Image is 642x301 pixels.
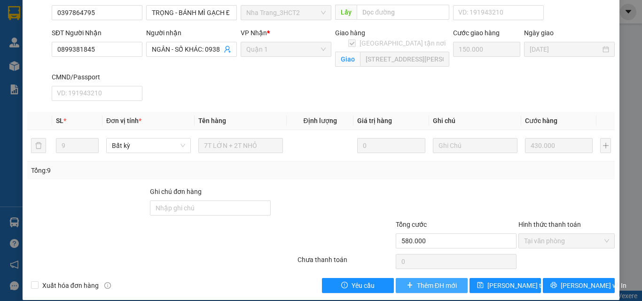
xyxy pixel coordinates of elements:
input: Ghi chú đơn hàng [150,201,271,216]
span: info-circle [104,282,111,289]
span: Tên hàng [198,117,226,124]
div: CMND/Passport [52,72,142,82]
div: SĐT Người Nhận [52,28,142,38]
div: Người nhận [146,28,237,38]
input: Cước giao hàng [453,42,520,57]
button: printer[PERSON_NAME] và In [543,278,615,293]
button: delete [31,138,46,153]
span: Thêm ĐH mới [417,280,457,291]
b: Phương Nam Express [12,61,52,121]
span: SL [56,117,63,124]
span: [PERSON_NAME] và In [561,280,626,291]
span: Yêu cầu [352,280,375,291]
span: Tại văn phòng [524,234,609,248]
span: Tổng cước [396,221,427,228]
button: plus [600,138,611,153]
span: printer [550,282,557,289]
div: Chưa thanh toán [297,255,395,271]
span: Bất kỳ [112,139,185,153]
label: Ghi chú đơn hàng [150,188,202,195]
span: exclamation-circle [341,282,348,289]
button: save[PERSON_NAME] thay đổi [470,278,541,293]
span: Giao hàng [335,29,365,37]
input: Ngày giao [530,44,601,54]
input: Ghi Chú [433,138,517,153]
span: Định lượng [303,117,337,124]
input: 0 [525,138,593,153]
span: Lấy [335,5,357,20]
span: Đơn vị tính [106,117,141,124]
label: Ngày giao [524,29,554,37]
label: Cước giao hàng [453,29,500,37]
label: Hình thức thanh toán [518,221,581,228]
button: plusThêm ĐH mới [396,278,468,293]
span: plus [407,282,413,289]
li: (c) 2017 [79,45,129,56]
span: VP Nhận [241,29,267,37]
span: Giá trị hàng [357,117,392,124]
input: Dọc đường [357,5,449,20]
input: 0 [357,138,425,153]
b: [DOMAIN_NAME] [79,36,129,43]
span: user-add [224,46,231,53]
span: save [477,282,484,289]
span: Giao [335,52,360,67]
img: logo.jpg [102,12,125,34]
span: Cước hàng [525,117,557,124]
input: VD: Bàn, Ghế [198,138,283,153]
th: Ghi chú [429,112,521,130]
div: Tổng: 9 [31,165,249,176]
button: exclamation-circleYêu cầu [322,278,394,293]
span: Nha Trang_3HCT2 [246,6,326,20]
input: Giao tận nơi [360,52,449,67]
b: Gửi khách hàng [58,14,93,58]
span: Xuất hóa đơn hàng [39,280,102,291]
span: [PERSON_NAME] thay đổi [487,280,563,291]
span: [GEOGRAPHIC_DATA] tận nơi [356,38,449,48]
span: Quận 1 [246,42,326,56]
